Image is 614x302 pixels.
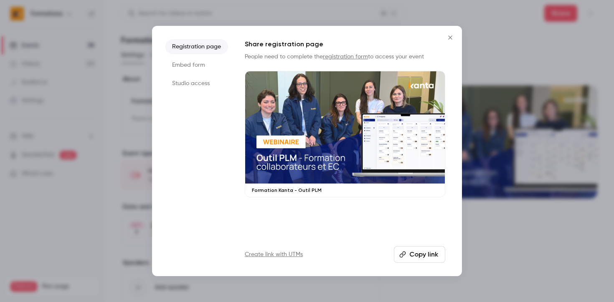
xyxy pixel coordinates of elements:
[245,53,445,61] p: People need to complete the to access your event
[245,250,303,259] a: Create link with UTMs
[245,71,445,197] a: Formation Kanta - Outil PLM
[323,54,368,60] a: registration form
[245,39,445,49] h1: Share registration page
[165,76,228,91] li: Studio access
[442,29,459,46] button: Close
[165,58,228,73] li: Embed form
[252,187,438,194] p: Formation Kanta - Outil PLM
[165,39,228,54] li: Registration page
[394,246,445,263] button: Copy link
